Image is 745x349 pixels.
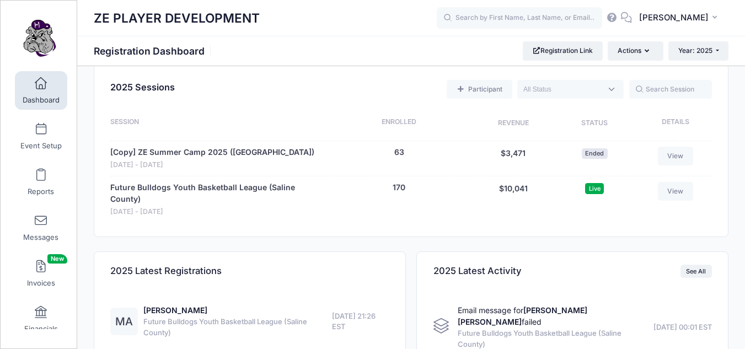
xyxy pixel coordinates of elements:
a: See All [680,265,712,278]
a: Messages [15,208,67,247]
textarea: Search [523,84,602,94]
h4: 2025 Latest Registrations [110,256,222,287]
input: Search Session [629,80,712,99]
a: View [658,182,693,201]
span: Ended [582,148,608,159]
button: Actions [608,41,663,60]
span: 2025 Sessions [110,82,175,93]
button: [PERSON_NAME] [632,6,728,31]
div: Details [634,117,712,130]
h1: Registration Dashboard [94,45,214,57]
input: Search by First Name, Last Name, or Email... [437,7,602,29]
span: Invoices [27,278,55,288]
a: Financials [15,300,67,339]
span: [DATE] - [DATE] [110,160,314,170]
a: MA [110,318,138,327]
a: [Copy] ZE Summer Camp 2025 ([GEOGRAPHIC_DATA]) [110,147,314,158]
span: [DATE] 00:01 EST [653,322,712,333]
span: Dashboard [23,95,60,105]
a: View [658,147,693,165]
a: InvoicesNew [15,254,67,293]
div: Session [110,117,327,130]
span: Year: 2025 [678,46,712,55]
span: Reports [28,187,54,196]
img: ZE PLAYER DEVELOPMENT [19,17,60,58]
span: [DATE] - [DATE] [110,207,321,217]
span: Email message for failed [458,305,587,326]
span: Event Setup [20,141,62,151]
a: ZE PLAYER DEVELOPMENT [1,12,78,64]
a: Add a new manual registration [447,80,512,99]
div: $3,471 [471,147,556,170]
div: Revenue [471,117,556,130]
span: Financials [24,324,58,334]
span: New [47,254,67,264]
h1: ZE PLAYER DEVELOPMENT [94,6,260,31]
span: Future Bulldogs Youth Basketball League (Saline County) [143,316,332,338]
span: Messages [23,233,58,242]
a: [PERSON_NAME] [143,305,207,315]
h4: 2025 Latest Activity [433,256,522,287]
a: Dashboard [15,71,67,110]
div: MA [110,308,138,335]
a: Future Bulldogs Youth Basketball League (Saline County) [110,182,321,205]
a: Reports [15,163,67,201]
a: Registration Link [523,41,603,60]
span: Live [585,183,604,194]
span: [PERSON_NAME] [639,12,709,24]
button: 170 [393,182,405,194]
span: [DATE] 21:26 EST [332,311,389,332]
button: Year: 2025 [668,41,728,60]
a: Event Setup [15,117,67,155]
div: Enrolled [327,117,471,130]
div: Status [555,117,634,130]
div: $10,041 [471,182,556,217]
button: 63 [394,147,404,158]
